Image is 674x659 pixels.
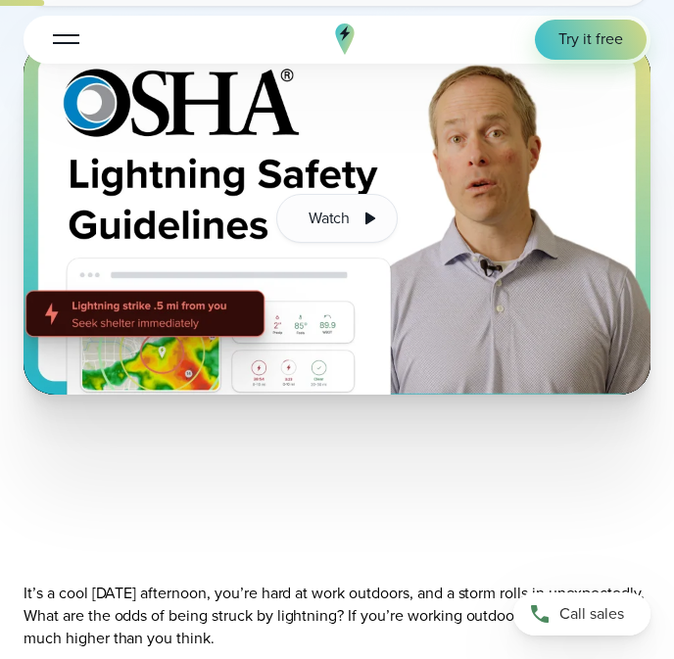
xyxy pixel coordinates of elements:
[24,426,650,520] iframe: Listen to a Podcast on Lightning Safety for Outdoor Workers Video
[24,583,650,649] p: It’s a cool [DATE] afternoon, you’re hard at work outdoors, and a storm rolls in unexpectedly. Wh...
[276,194,399,243] button: Watch
[558,28,623,51] span: Try it free
[309,208,351,230] span: Watch
[559,603,624,626] span: Call sales
[513,592,650,635] a: Call sales
[535,20,647,60] a: Try it free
